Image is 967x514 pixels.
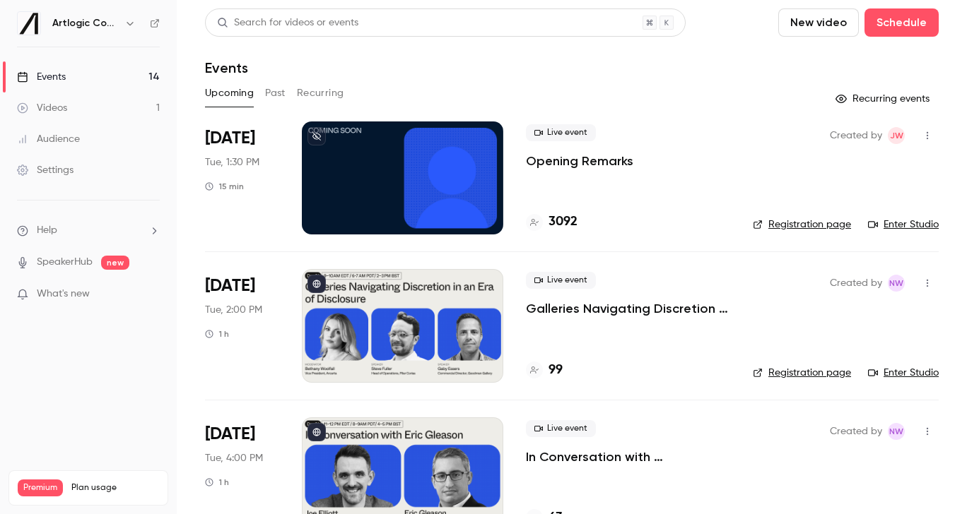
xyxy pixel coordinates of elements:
[830,423,882,440] span: Created by
[265,82,286,104] button: Past
[526,300,730,317] a: Galleries Navigating Discretion in an Era of Disclosure
[18,479,63,496] span: Premium
[205,275,255,297] span: [DATE]
[52,16,119,30] h6: Artlogic Connect 2025
[526,213,578,232] a: 3092
[888,127,905,144] span: Jack Walden
[549,213,578,232] h4: 3092
[865,8,939,37] button: Schedule
[526,272,596,289] span: Live event
[37,287,90,301] span: What's new
[17,223,160,238] li: help-dropdown-opener
[17,132,80,146] div: Audience
[888,423,905,440] span: Natasha Whiffin
[526,420,596,437] span: Live event
[37,255,93,270] a: SpeakerHub
[101,256,129,270] span: new
[526,124,596,141] span: Live event
[205,328,229,340] div: 1 h
[205,59,248,76] h1: Events
[205,127,255,150] span: [DATE]
[205,477,229,488] div: 1 h
[217,16,358,30] div: Search for videos or events
[205,155,259,169] span: Tue, 1:30 PM
[17,163,74,177] div: Settings
[17,101,67,115] div: Videos
[205,423,255,446] span: [DATE]
[868,217,939,232] a: Enter Studio
[830,275,882,292] span: Created by
[888,275,905,292] span: Natasha Whiffin
[205,303,262,317] span: Tue, 2:00 PM
[37,223,57,238] span: Help
[868,366,939,380] a: Enter Studio
[71,482,159,494] span: Plan usage
[205,269,279,382] div: Sep 16 Tue, 2:00 PM (Europe/London)
[205,82,254,104] button: Upcoming
[205,121,279,234] div: Sep 16 Tue, 1:30 PM (Europe/London)
[829,88,939,110] button: Recurring events
[830,127,882,144] span: Created by
[890,127,903,144] span: JW
[18,12,40,35] img: Artlogic Connect 2025
[753,217,851,232] a: Registration page
[205,451,263,465] span: Tue, 4:00 PM
[889,423,903,440] span: NW
[526,153,633,169] a: Opening Remarks
[17,70,66,84] div: Events
[526,448,730,465] a: In Conversation with [PERSON_NAME]
[549,361,563,380] h4: 99
[778,8,859,37] button: New video
[143,288,160,301] iframe: Noticeable Trigger
[753,366,851,380] a: Registration page
[297,82,344,104] button: Recurring
[526,361,563,380] a: 99
[205,181,244,192] div: 15 min
[889,275,903,292] span: NW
